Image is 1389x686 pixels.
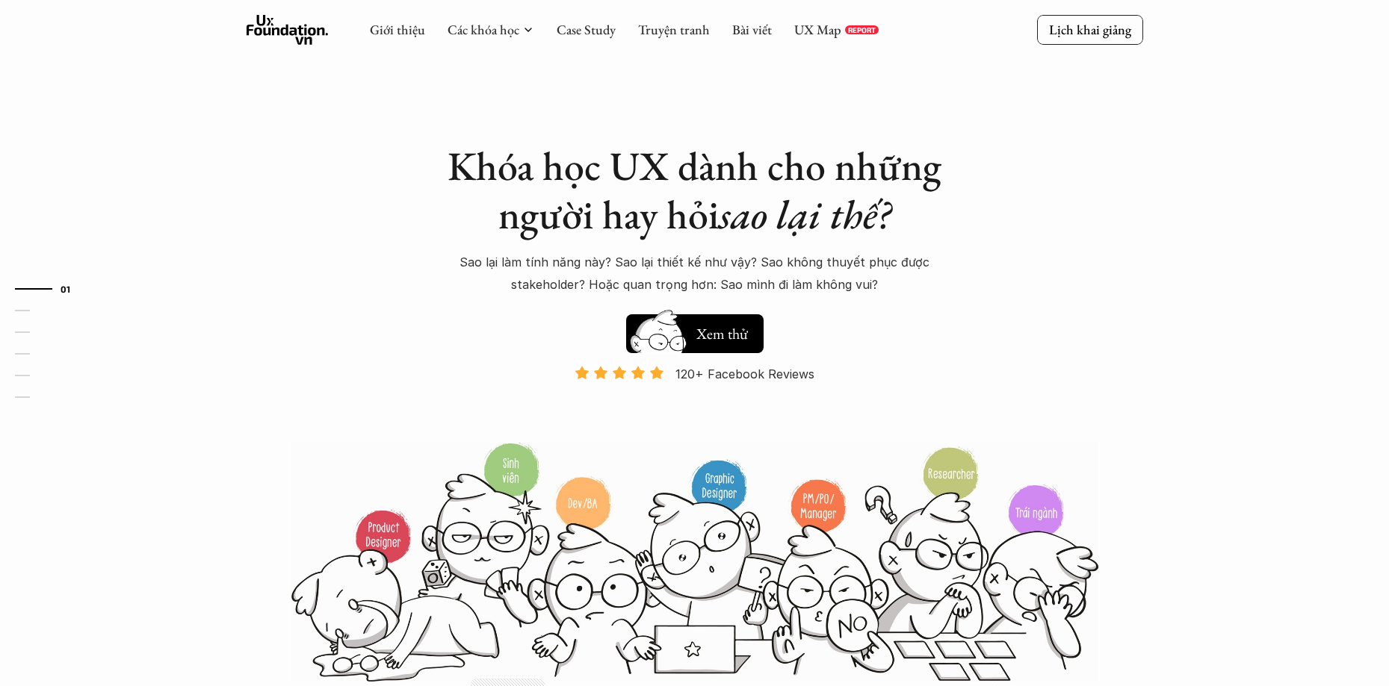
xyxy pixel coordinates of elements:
h1: Khóa học UX dành cho những người hay hỏi [433,142,956,239]
strong: 01 [61,284,71,294]
em: sao lại thế? [719,188,891,240]
a: Giới thiệu [370,21,425,38]
a: REPORT [845,25,879,34]
a: Truyện tranh [638,21,710,38]
a: 01 [15,280,86,298]
a: Các khóa học [448,21,519,38]
a: Xem thử [626,307,764,353]
h5: Xem thử [696,323,748,344]
a: Lịch khai giảng [1037,15,1143,44]
p: Sao lại làm tính năng này? Sao lại thiết kế như vậy? Sao không thuyết phục được stakeholder? Hoặc... [441,251,949,296]
p: 120+ Facebook Reviews [675,363,814,385]
a: Bài viết [732,21,772,38]
a: 120+ Facebook Reviews [562,365,828,440]
a: Case Study [557,21,616,38]
p: Lịch khai giảng [1049,21,1131,38]
p: REPORT [848,25,876,34]
a: UX Map [794,21,841,38]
